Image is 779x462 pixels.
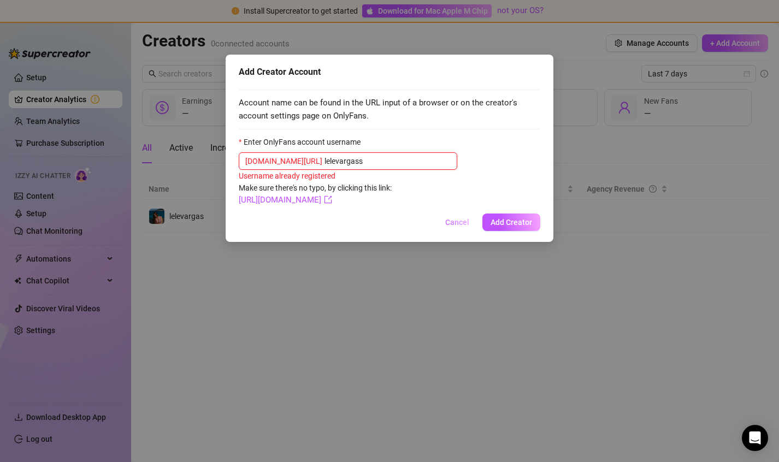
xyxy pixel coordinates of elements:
[445,218,469,227] span: Cancel
[491,218,532,227] span: Add Creator
[239,183,392,204] span: Make sure there's no typo, by clicking this link:
[324,196,332,204] span: export
[436,214,478,231] button: Cancel
[482,214,540,231] button: Add Creator
[742,425,768,451] div: Open Intercom Messenger
[239,66,540,79] div: Add Creator Account
[239,195,332,205] a: [URL][DOMAIN_NAME]export
[239,97,540,122] span: Account name can be found in the URL input of a browser or on the creator's account settings page...
[324,155,451,167] input: Enter OnlyFans account username
[239,136,368,148] label: Enter OnlyFans account username
[239,170,540,182] div: Username already registered
[245,155,322,167] span: [DOMAIN_NAME][URL]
